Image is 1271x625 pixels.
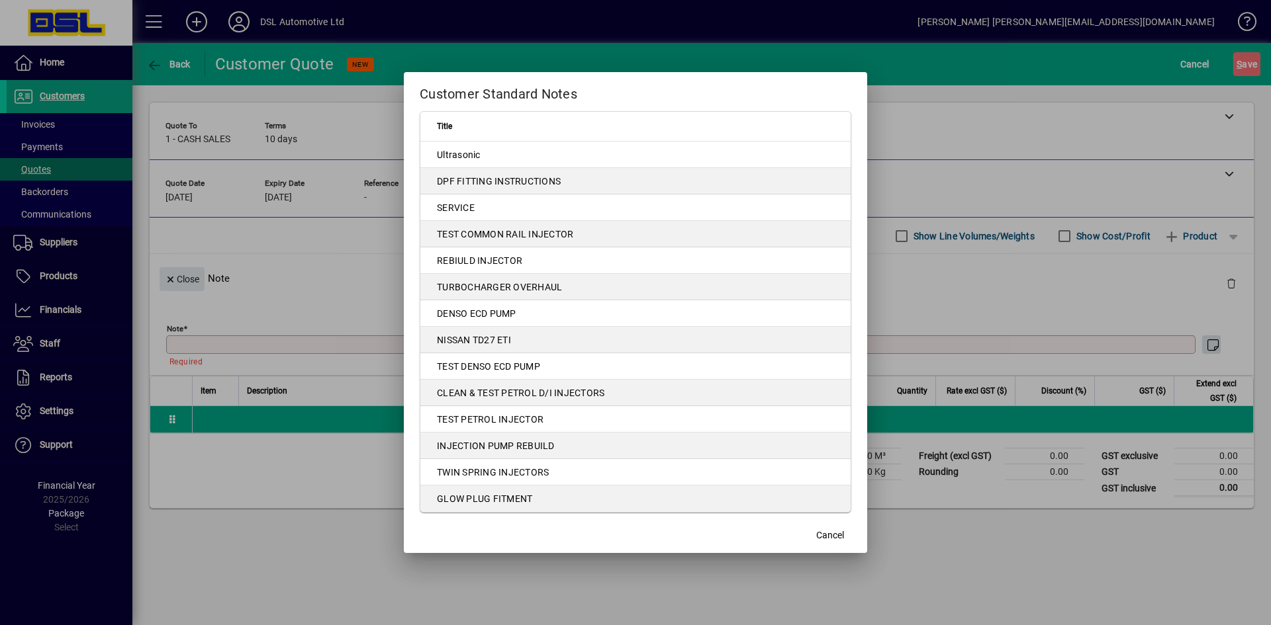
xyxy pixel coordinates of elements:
[420,194,851,221] td: SERVICE
[404,72,867,110] h2: Customer Standard Notes
[420,168,851,194] td: DPF FITTING INSTRUCTIONS
[420,327,851,353] td: NISSAN TD27 ETI
[420,142,851,168] td: Ultrasonic
[420,433,851,459] td: INJECTION PUMP REBUILD
[420,247,851,274] td: REBIULD INJECTOR
[420,380,851,406] td: CLEAN & TEST PETROL D/I INJECTORS
[420,406,851,433] td: TEST PETROL INJECTOR
[437,119,452,134] span: Title
[816,528,844,542] span: Cancel
[420,300,851,327] td: DENSO ECD PUMP
[420,353,851,380] td: TEST DENSO ECD PUMP
[420,459,851,485] td: TWIN SPRING INJECTORS
[420,274,851,300] td: TURBOCHARGER OVERHAUL
[420,221,851,247] td: TEST COMMON RAIL INJECTOR
[809,524,851,548] button: Cancel
[420,485,851,512] td: GLOW PLUG FITMENT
